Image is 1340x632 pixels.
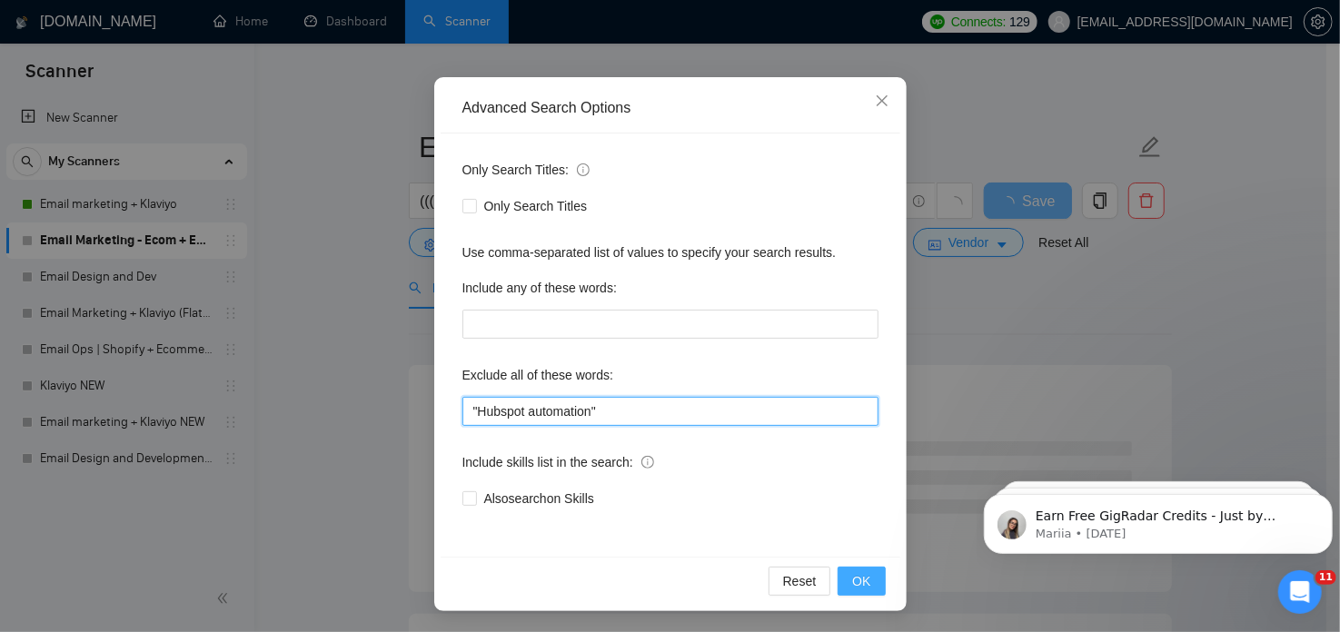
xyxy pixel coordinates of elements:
span: OK [852,571,870,591]
button: OK [838,567,885,596]
span: 11 [1315,570,1336,585]
span: Also search on Skills [477,489,601,509]
span: Reset [783,571,817,591]
iframe: Intercom notifications message [977,456,1340,583]
span: info-circle [641,456,654,469]
button: Close [858,77,907,126]
label: Include any of these words: [462,273,617,302]
div: Use comma-separated list of values to specify your search results. [462,242,878,262]
iframe: Intercom live chat [1278,570,1322,614]
span: Only Search Titles [477,196,595,216]
label: Exclude all of these words: [462,360,614,390]
span: close [875,94,889,108]
span: Only Search Titles: [462,160,590,180]
button: Reset [769,567,831,596]
div: Advanced Search Options [462,98,878,118]
span: Include skills list in the search: [462,452,654,472]
span: info-circle [577,163,590,176]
